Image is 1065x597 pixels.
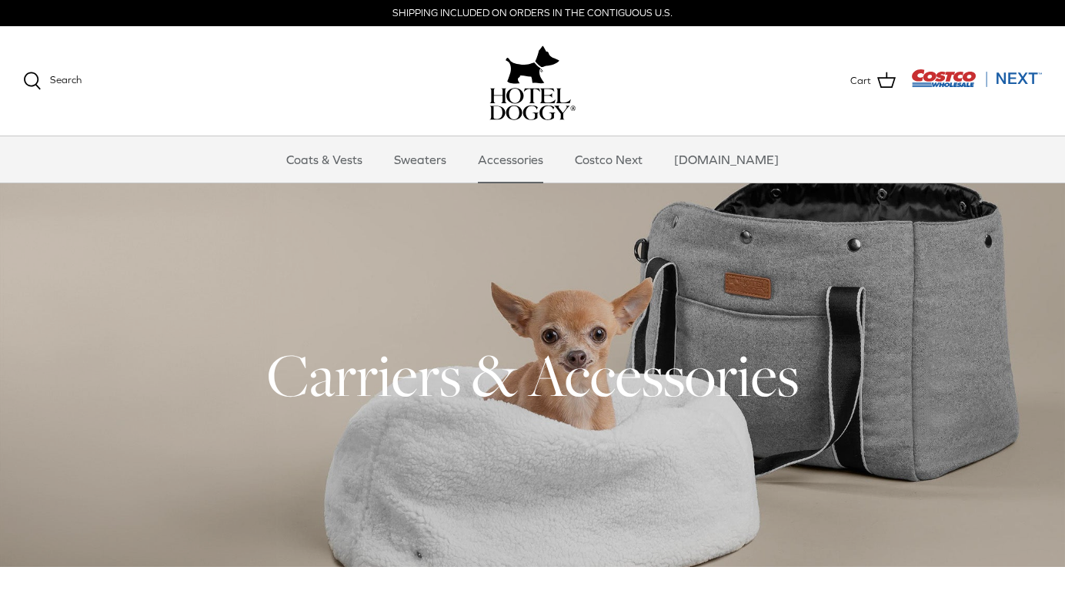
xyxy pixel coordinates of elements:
[272,136,376,183] a: Coats & Vests
[561,136,656,183] a: Costco Next
[50,74,82,86] span: Search
[850,73,871,89] span: Cart
[911,69,1042,88] img: Costco Next
[489,42,576,120] a: hoteldoggy.com hoteldoggycom
[850,71,896,91] a: Cart
[660,136,793,183] a: [DOMAIN_NAME]
[23,337,1042,413] h1: Carriers & Accessories
[911,79,1042,90] a: Visit Costco Next
[464,136,557,183] a: Accessories
[23,72,82,90] a: Search
[489,88,576,120] img: hoteldoggycom
[506,42,559,88] img: hoteldoggy.com
[380,136,460,183] a: Sweaters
